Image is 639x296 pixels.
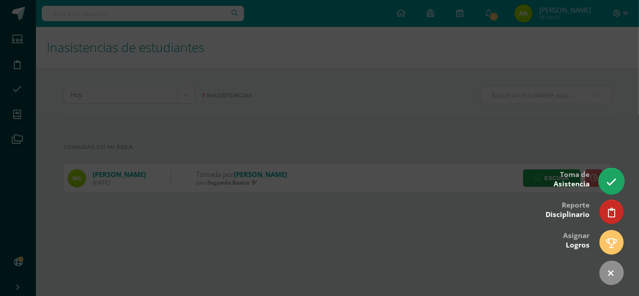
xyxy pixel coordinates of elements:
div: Toma de [554,164,590,193]
span: Disciplinario [546,210,590,219]
span: Logros [566,240,590,250]
span: Asistencia [554,179,590,189]
div: Reporte [546,194,590,224]
div: Asignar [563,225,590,254]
